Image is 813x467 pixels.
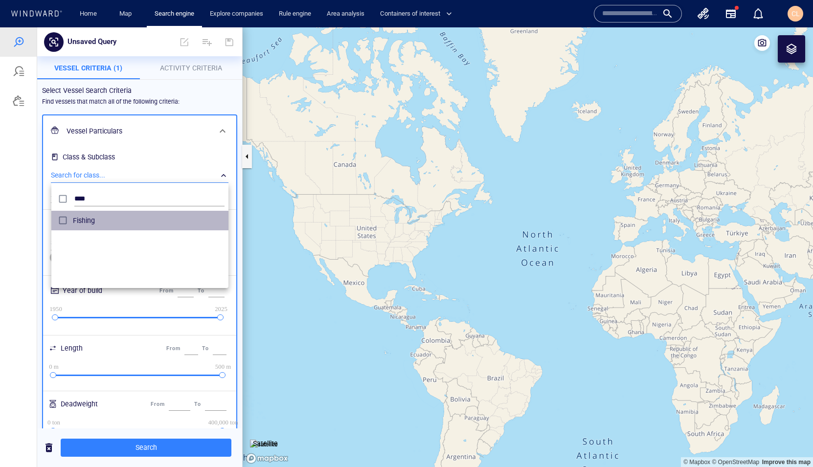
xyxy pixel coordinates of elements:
[51,183,228,257] div: grid
[380,8,452,20] span: Containers of interest
[76,5,101,22] a: Home
[752,8,764,20] div: Notification center
[786,4,805,23] button: CL
[791,10,800,18] span: CL
[376,5,460,22] button: Containers of interest
[73,187,225,199] span: Fishing
[206,5,267,22] a: Explore companies
[151,5,198,22] a: Search engine
[323,5,368,22] a: Area analysis
[275,5,315,22] a: Rule engine
[771,423,806,460] iframe: Chat
[72,5,104,22] button: Home
[115,5,139,22] a: Map
[112,5,143,22] button: Map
